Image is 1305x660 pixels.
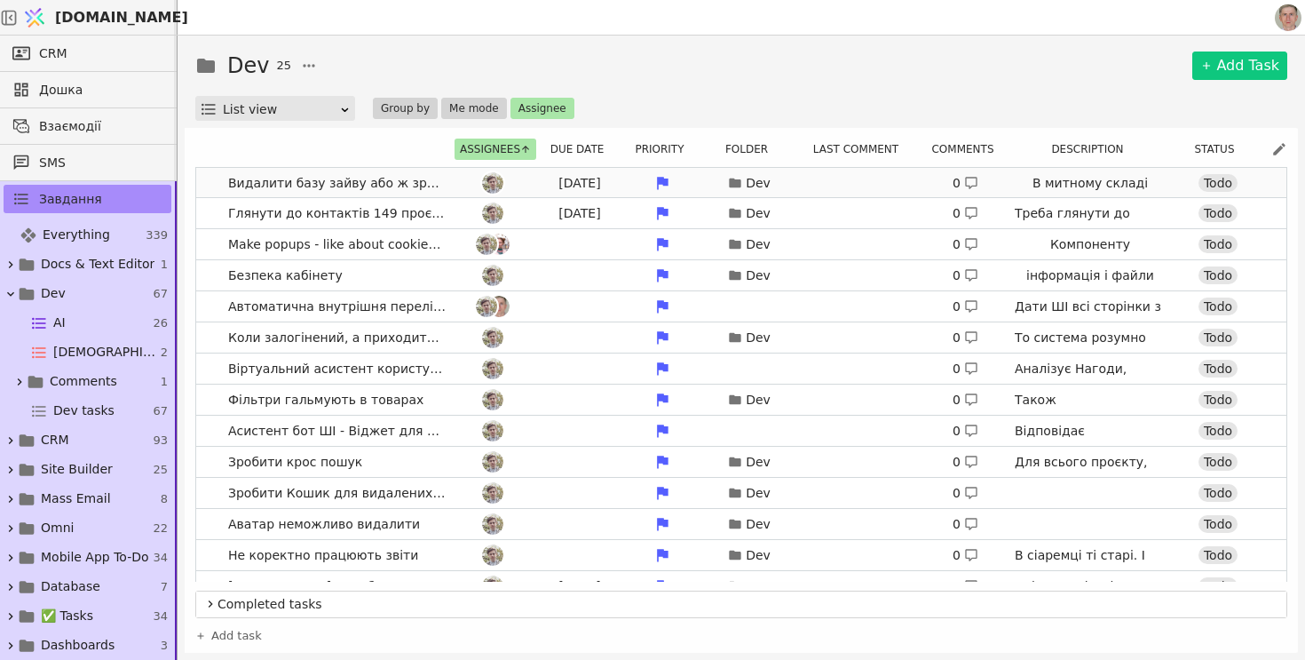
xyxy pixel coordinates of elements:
[196,291,1286,322] a: Автоматична внутрішня перелінковка для СЕОAdРо0 Дати ШІ всі сторінки з текстами та юрлами і попро...
[1015,577,1166,652] p: Клієнти клієнтів мають мати персональні кабінети на сайтах клієнтів.
[41,577,100,596] span: Database
[146,227,168,244] span: 339
[1175,139,1264,160] div: Status
[153,520,168,537] span: 22
[41,431,69,449] span: CRM
[953,235,978,254] div: 0
[482,451,503,473] img: Ad
[196,447,1286,477] a: Зробити крос пошукAdDev0 Для всього проєкту, але з особливостями в [GEOGRAPHIC_DATA].Todo
[153,461,168,479] span: 25
[1046,139,1139,160] button: Description
[196,354,1286,384] a: Віртуальний асистент користувачаAd0 Аналізує Нагоди, задачі, Майлстоуни, Річні плани, листи та по...
[1198,329,1238,346] div: Todo
[488,234,510,255] img: Хр
[221,543,425,569] span: Не коректно працюють звіти
[221,387,431,413] span: Фільтри гальмують в товарах
[953,329,978,347] div: 0
[4,185,171,213] a: Завдання
[373,98,438,119] button: Group by
[41,519,74,537] span: Omni
[953,577,978,596] div: 0
[953,422,978,441] div: 0
[227,50,269,82] h1: Dev
[540,204,620,223] div: [DATE]
[953,266,978,285] div: 0
[1015,546,1166,584] p: В сіаремці ті старі. І нові теж.
[926,139,1010,160] div: Comments
[43,226,110,244] span: Everything
[221,171,453,196] span: Видалити базу зайву або ж зробити видалення (через смітник)
[542,139,622,160] div: Due date
[211,627,262,645] span: Add task
[1198,577,1238,595] div: Todo
[276,57,291,75] span: 25
[161,637,168,655] span: 3
[482,358,503,379] img: Ad
[221,325,453,351] span: Коли залогінений, а приходить запрошення для іншого акку
[1017,139,1168,160] div: Description
[153,432,168,449] span: 93
[953,546,978,565] div: 0
[482,513,503,535] img: Ad
[39,190,102,209] span: Завдання
[41,548,149,567] span: Mobile App To-Do
[482,420,503,441] img: Ad
[808,139,914,160] button: Last comment
[746,546,771,565] p: Dev
[482,172,503,194] img: Ad
[196,168,1286,198] a: Видалити базу зайву або ж зробити видалення (через смітник)Ad[DATE]Dev0 В митному складіTodo
[195,627,262,645] a: Add task
[221,201,453,227] span: Глянути до контактів 149 проєкту
[746,266,771,285] p: Dev
[153,285,168,303] span: 67
[708,139,796,160] div: Folder
[476,234,497,255] img: Ad
[4,112,171,140] a: Взаємодії
[53,343,161,362] span: [DEMOGRAPHIC_DATA]
[953,174,978,193] div: 0
[153,608,168,625] span: 34
[441,98,507,119] button: Me mode
[953,453,978,472] div: 0
[746,453,771,472] p: Dev
[4,148,171,177] a: SMS
[221,449,369,475] span: Зробити крос пошук
[196,571,1286,601] a: [PERSON_NAME] доробитиAd[DATE]Dev0 Клієнти клієнтів мають мати персональні кабінети на сайтах клі...
[1192,52,1287,80] a: Add Task
[1015,391,1166,410] p: Також
[510,98,574,119] button: Assignee
[540,577,620,596] div: [DATE]
[18,1,178,35] a: [DOMAIN_NAME]
[1026,266,1154,285] p: інформація і файли
[720,139,784,160] button: Folder
[41,255,154,274] span: Docs & Text Editor
[926,139,1009,160] button: Comments
[746,515,771,534] p: Dev
[1198,515,1238,533] div: Todo
[41,284,66,303] span: Dev
[161,256,168,274] span: 1
[1189,139,1250,160] button: Status
[1015,453,1166,509] p: Для всього проєкту, але з особливостями в [GEOGRAPHIC_DATA].
[50,372,117,391] span: Comments
[488,296,510,317] img: Ро
[196,416,1286,446] a: Асистент бот ШІ - Віджет для сайтівAd0 Відповідає відвідувачам сайтів на основі бази даних проєкт...
[455,139,536,160] button: Assignees
[153,549,168,567] span: 34
[1198,298,1238,315] div: Todo
[196,198,1286,228] a: Глянути до контактів 149 проєктуAd[DATE]Dev0 Треба глянути до контактів 149 проєкту. Там бардачок...
[221,356,453,382] span: Віртуальний асистент користувача
[953,360,978,378] div: 0
[1015,360,1166,490] p: Аналізує Нагоди, задачі, Майлстоуни, Річні плани, листи та повідомлення та допомагає пропонує пла...
[1198,484,1238,502] div: Todo
[196,322,1286,353] a: Коли залогінений, а приходить запрошення для іншого аккуAdDev0 То система розумно вказує що лінк ...
[1198,360,1238,378] div: Todo
[161,578,168,596] span: 7
[4,76,171,104] a: Дошка
[153,402,168,420] span: 67
[41,460,113,479] span: Site Builder
[55,7,188,28] span: [DOMAIN_NAME]
[482,389,503,410] img: Ad
[746,235,771,254] p: Dev
[1198,174,1238,192] div: Todo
